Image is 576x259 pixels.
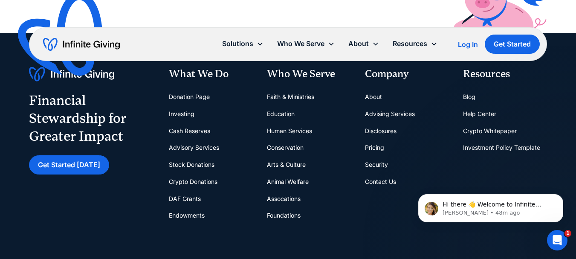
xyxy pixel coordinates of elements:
a: Crypto Donations [169,173,217,190]
a: Animal Welfare [267,173,309,190]
div: Resources [393,38,427,49]
div: Log In [458,41,478,48]
iframe: Intercom live chat [547,230,567,250]
a: Faith & Ministries [267,88,314,105]
div: Solutions [222,38,253,49]
a: Stock Donations [169,156,214,173]
span: 1 [564,230,571,237]
a: Crypto Whitepaper [463,122,517,140]
div: Resources [386,35,444,53]
div: Company [365,67,449,81]
div: About [342,35,386,53]
a: Get Started [485,35,540,54]
a: Cash Reserves [169,122,210,140]
a: Education [267,105,295,122]
a: Advising Services [365,105,415,122]
a: DAF Grants [169,190,201,207]
a: Human Services [267,122,312,140]
div: Who We Serve [267,67,351,81]
a: Assocations [267,190,301,207]
div: Resources [463,67,547,81]
a: home [43,38,120,51]
a: Advisory Services [169,139,219,156]
a: Investing [169,105,194,122]
a: Contact Us [365,173,396,190]
a: About [365,88,382,105]
a: Help Center [463,105,496,122]
iframe: Intercom notifications message [405,176,576,236]
a: Investment Policy Template [463,139,540,156]
div: Solutions [215,35,270,53]
div: What We Do [169,67,253,81]
a: Security [365,156,388,173]
a: Donation Page [169,88,210,105]
div: About [348,38,369,49]
a: Blog [463,88,475,105]
a: Pricing [365,139,384,156]
div: Who We Serve [270,35,342,53]
a: Disclosures [365,122,397,140]
a: Log In [458,39,478,49]
a: Arts & Culture [267,156,306,173]
div: Financial Stewardship for Greater Impact [29,92,156,145]
a: Foundations [267,207,301,224]
a: Endowments [169,207,205,224]
a: Conservation [267,139,304,156]
div: Who We Serve [277,38,324,49]
a: Get Started [DATE] [29,155,109,175]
